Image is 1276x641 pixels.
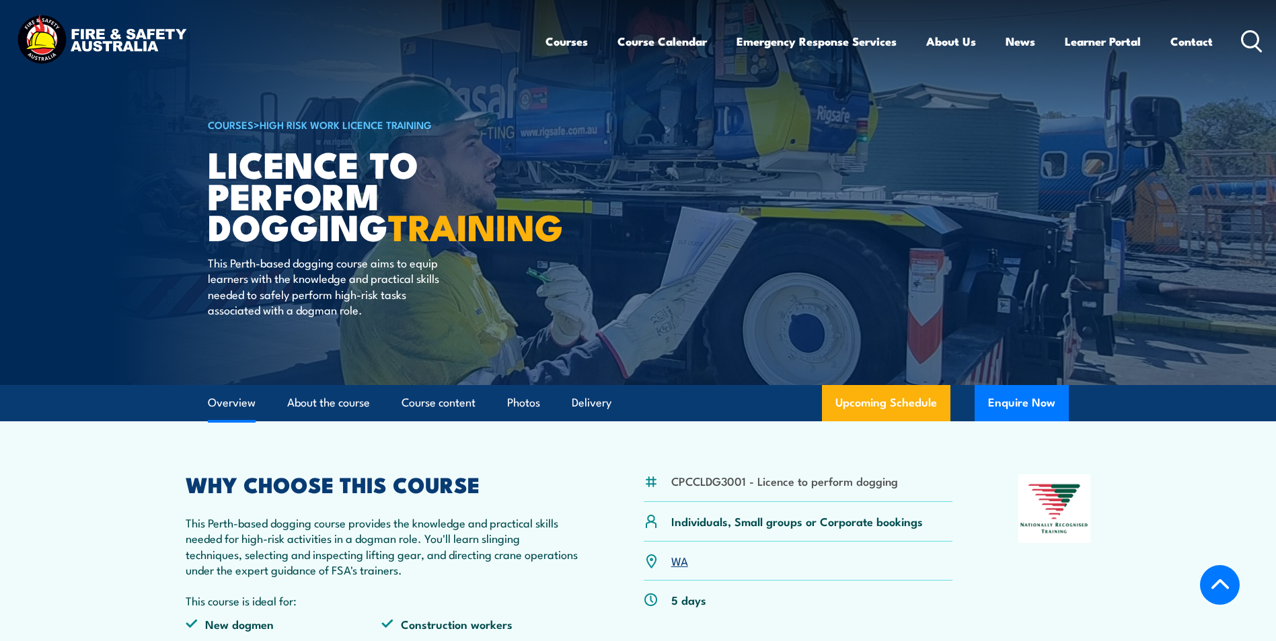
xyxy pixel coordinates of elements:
[737,24,897,59] a: Emergency Response Services
[617,24,707,59] a: Course Calendar
[208,116,540,132] h6: >
[671,592,706,607] p: 5 days
[208,117,254,132] a: COURSES
[546,24,588,59] a: Courses
[186,515,578,578] p: This Perth-based dogging course provides the knowledge and practical skills needed for high-risk ...
[671,513,923,529] p: Individuals, Small groups or Corporate bookings
[1065,24,1141,59] a: Learner Portal
[1006,24,1035,59] a: News
[208,385,256,421] a: Overview
[1018,474,1091,543] img: Nationally Recognised Training logo.
[186,474,578,493] h2: WHY CHOOSE THIS COURSE
[260,117,432,132] a: High Risk Work Licence Training
[287,385,370,421] a: About the course
[1170,24,1213,59] a: Contact
[671,473,898,488] li: CPCCLDG3001 - Licence to perform dogging
[507,385,540,421] a: Photos
[208,148,540,242] h1: Licence to Perform Dogging
[572,385,611,421] a: Delivery
[822,385,950,421] a: Upcoming Schedule
[671,552,688,568] a: WA
[926,24,976,59] a: About Us
[208,255,453,318] p: This Perth-based dogging course aims to equip learners with the knowledge and practical skills ne...
[402,385,476,421] a: Course content
[186,616,382,632] li: New dogmen
[381,616,578,632] li: Construction workers
[388,198,563,253] strong: TRAINING
[975,385,1069,421] button: Enquire Now
[186,593,578,608] p: This course is ideal for:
